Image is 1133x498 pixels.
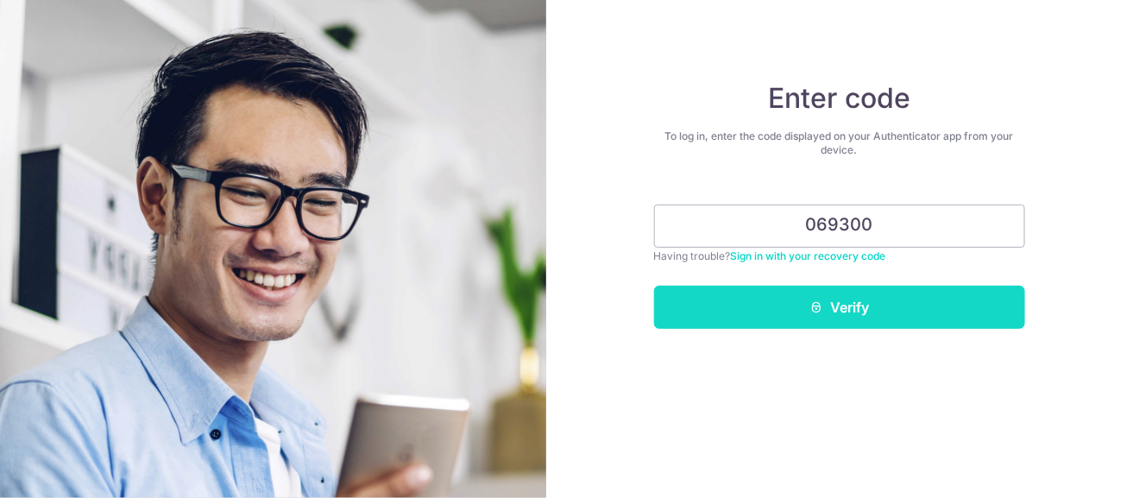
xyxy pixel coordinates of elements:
div: Having trouble? [654,248,1025,265]
div: To log in, enter the code displayed on your Authenticator app from your device. [654,129,1025,157]
h4: Enter code [654,81,1025,116]
a: Sign in with your recovery code [731,249,886,262]
input: Enter 6 digit code [654,205,1025,248]
button: Verify [654,286,1025,329]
